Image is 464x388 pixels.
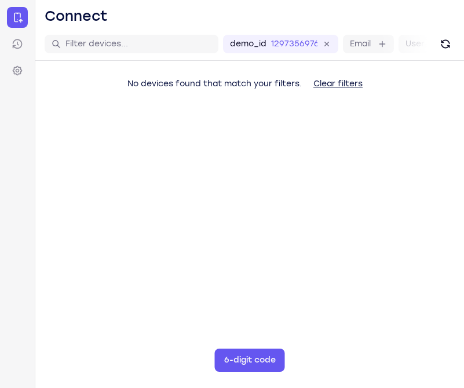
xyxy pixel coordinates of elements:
[7,60,28,81] a: Settings
[7,34,28,54] a: Sessions
[405,38,435,50] label: User ID
[7,7,28,28] a: Connect
[45,7,108,25] h1: Connect
[230,38,266,50] label: demo_id
[304,72,372,96] button: Clear filters
[350,38,371,50] label: Email
[436,35,455,53] button: Refresh
[215,349,285,372] button: 6-digit code
[127,79,302,89] span: No devices found that match your filters.
[65,38,211,50] input: Filter devices...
